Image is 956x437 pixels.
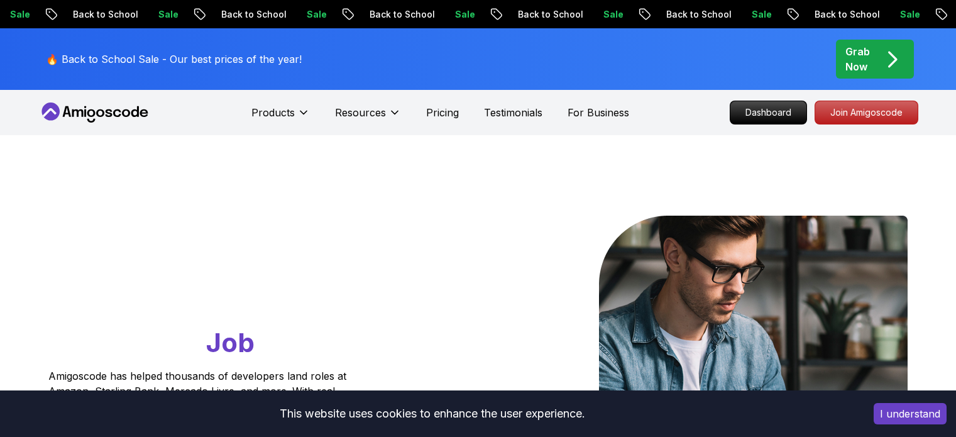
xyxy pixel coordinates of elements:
[803,8,888,21] p: Back to School
[335,105,401,130] button: Resources
[251,105,295,120] p: Products
[9,400,855,428] div: This website uses cookies to enhance the user experience.
[209,8,295,21] p: Back to School
[730,101,806,124] p: Dashboard
[61,8,146,21] p: Back to School
[295,8,335,21] p: Sale
[206,326,255,358] span: Job
[251,105,310,130] button: Products
[815,101,918,124] p: Join Amigoscode
[591,8,632,21] p: Sale
[506,8,591,21] p: Back to School
[426,105,459,120] a: Pricing
[146,8,187,21] p: Sale
[46,52,302,67] p: 🔥 Back to School Sale - Our best prices of the year!
[48,216,395,361] h1: Go From Learning to Hired: Master Java, Spring Boot & Cloud Skills That Get You the
[48,368,350,429] p: Amigoscode has helped thousands of developers land roles at Amazon, Starling Bank, Mercado Livre,...
[654,8,740,21] p: Back to School
[888,8,928,21] p: Sale
[358,8,443,21] p: Back to School
[740,8,780,21] p: Sale
[845,44,870,74] p: Grab Now
[815,101,918,124] a: Join Amigoscode
[443,8,483,21] p: Sale
[335,105,386,120] p: Resources
[568,105,629,120] a: For Business
[874,403,947,424] button: Accept cookies
[730,101,807,124] a: Dashboard
[484,105,542,120] a: Testimonials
